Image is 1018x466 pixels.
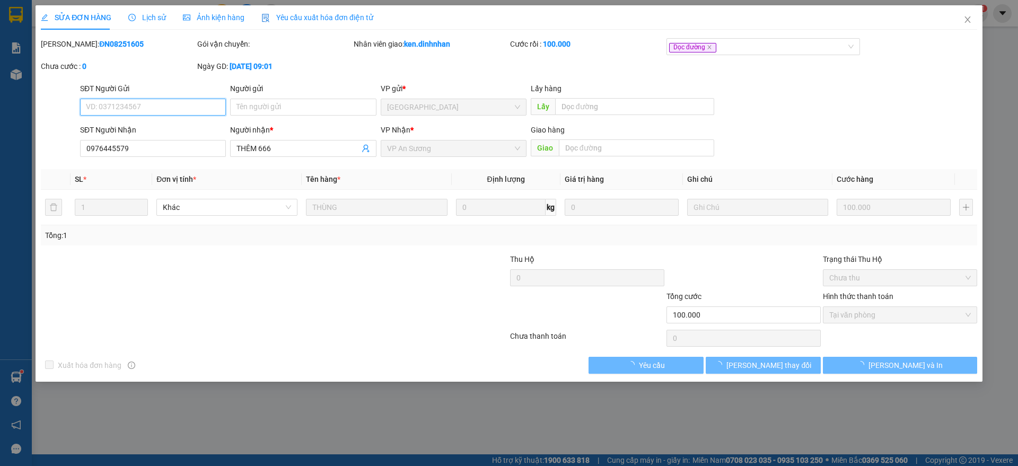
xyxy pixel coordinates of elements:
[80,124,226,136] div: SĐT Người Nhận
[953,5,982,35] button: Close
[639,359,665,371] span: Yêu cầu
[555,98,714,115] input: Dọc đường
[589,357,704,374] button: Yêu cầu
[128,13,166,22] span: Lịch sử
[666,292,701,301] span: Tổng cước
[230,62,273,71] b: [DATE] 09:01
[531,84,561,93] span: Lấy hàng
[715,361,726,368] span: loading
[531,126,565,134] span: Giao hàng
[387,140,520,156] span: VP An Sương
[868,359,943,371] span: [PERSON_NAME] và In
[156,175,196,183] span: Đơn vị tính
[183,13,244,22] span: Ảnh kiện hàng
[543,40,571,48] b: 100.000
[128,362,135,369] span: info-circle
[487,175,525,183] span: Định lượng
[823,292,893,301] label: Hình thức thanh toán
[726,359,811,371] span: [PERSON_NAME] thay đổi
[354,38,508,50] div: Nhân viên giao:
[531,98,555,115] span: Lấy
[829,270,971,286] span: Chưa thu
[45,230,393,241] div: Tổng: 1
[183,14,190,21] span: picture
[128,14,136,21] span: clock-circle
[261,14,270,22] img: icon
[404,40,450,48] b: ken.dinhnhan
[197,60,352,72] div: Ngày GD:
[627,361,639,368] span: loading
[531,139,559,156] span: Giao
[837,199,951,216] input: 0
[41,38,195,50] div: [PERSON_NAME]:
[80,83,226,94] div: SĐT Người Gửi
[197,38,352,50] div: Gói vận chuyển:
[387,99,520,115] span: Đà Nẵng
[565,199,679,216] input: 0
[509,330,665,349] div: Chưa thanh toán
[306,199,447,216] input: VD: Bàn, Ghế
[565,175,604,183] span: Giá trị hàng
[963,15,972,24] span: close
[510,255,534,263] span: Thu Hộ
[230,124,376,136] div: Người nhận
[837,175,873,183] span: Cước hàng
[99,40,144,48] b: ĐN08251605
[707,45,712,50] span: close
[546,199,556,216] span: kg
[669,43,716,52] span: Dọc đường
[75,175,83,183] span: SL
[687,199,828,216] input: Ghi Chú
[959,199,973,216] button: plus
[829,307,971,323] span: Tại văn phòng
[54,359,126,371] span: Xuất hóa đơn hàng
[823,357,977,374] button: [PERSON_NAME] và In
[41,14,48,21] span: edit
[559,139,714,156] input: Dọc đường
[41,60,195,72] div: Chưa cước :
[510,38,664,50] div: Cước rồi :
[163,199,291,215] span: Khác
[706,357,821,374] button: [PERSON_NAME] thay đổi
[857,361,868,368] span: loading
[41,13,111,22] span: SỬA ĐƠN HÀNG
[82,62,86,71] b: 0
[823,253,977,265] div: Trạng thái Thu Hộ
[683,169,832,190] th: Ghi chú
[381,126,410,134] span: VP Nhận
[230,83,376,94] div: Người gửi
[45,199,62,216] button: delete
[362,144,370,153] span: user-add
[381,83,526,94] div: VP gửi
[306,175,340,183] span: Tên hàng
[261,13,373,22] span: Yêu cầu xuất hóa đơn điện tử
